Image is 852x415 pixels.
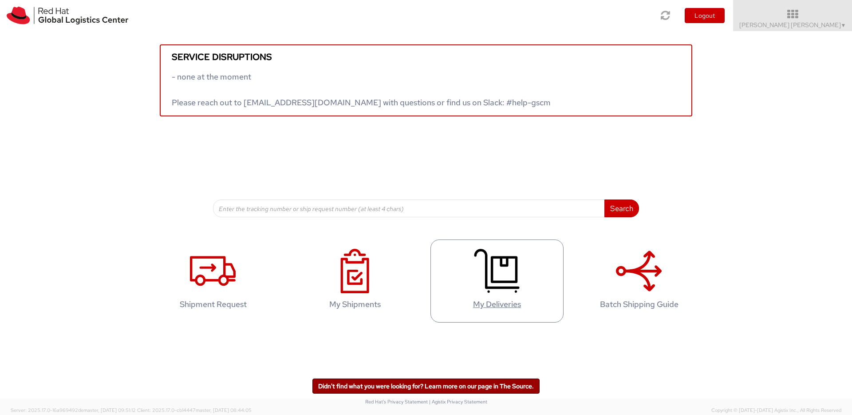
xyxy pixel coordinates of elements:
[365,399,428,405] a: Red Hat's Privacy Statement
[196,407,252,413] span: master, [DATE] 08:44:05
[582,300,696,309] h4: Batch Shipping Guide
[841,22,846,29] span: ▼
[711,407,841,414] span: Copyright © [DATE]-[DATE] Agistix Inc., All Rights Reserved
[312,379,540,394] a: Didn't find what you were looking for? Learn more on our page in The Source.
[739,21,846,29] span: [PERSON_NAME] [PERSON_NAME]
[213,200,605,217] input: Enter the tracking number or ship request number (at least 4 chars)
[7,7,128,24] img: rh-logistics-00dfa346123c4ec078e1.svg
[156,300,270,309] h4: Shipment Request
[440,300,554,309] h4: My Deliveries
[11,407,136,413] span: Server: 2025.17.0-16a969492de
[172,72,551,108] span: - none at the moment Please reach out to [EMAIL_ADDRESS][DOMAIN_NAME] with questions or find us o...
[572,239,706,323] a: Batch Shipping Guide
[685,8,725,23] button: Logout
[604,200,639,217] button: Search
[288,239,422,323] a: My Shipments
[160,44,692,116] a: Service disruptions - none at the moment Please reach out to [EMAIL_ADDRESS][DOMAIN_NAME] with qu...
[430,239,564,323] a: My Deliveries
[146,239,280,323] a: Shipment Request
[137,407,252,413] span: Client: 2025.17.0-cb14447
[83,407,136,413] span: master, [DATE] 09:51:12
[172,52,680,62] h5: Service disruptions
[429,399,487,405] a: | Agistix Privacy Statement
[298,300,412,309] h4: My Shipments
